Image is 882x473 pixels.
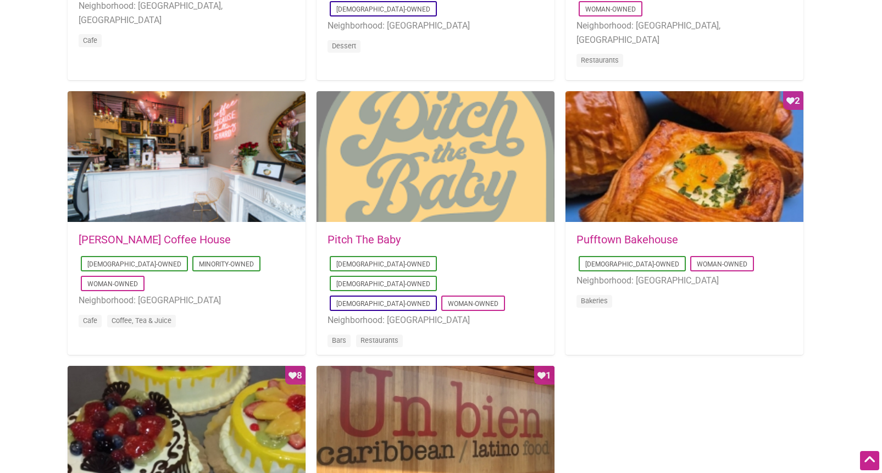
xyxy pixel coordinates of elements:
li: Neighborhood: [GEOGRAPHIC_DATA] [576,274,792,288]
li: Neighborhood: [GEOGRAPHIC_DATA] [328,313,543,327]
a: Dessert [332,42,356,50]
div: Scroll Back to Top [860,451,879,470]
li: Neighborhood: [GEOGRAPHIC_DATA], [GEOGRAPHIC_DATA] [576,19,792,47]
a: Restaurants [360,336,398,344]
a: Woman-Owned [697,260,747,268]
a: Coffee, Tea & Juice [112,316,171,325]
a: [DEMOGRAPHIC_DATA]-Owned [336,5,430,13]
a: [DEMOGRAPHIC_DATA]-Owned [585,260,679,268]
a: Cafe [83,316,97,325]
a: [PERSON_NAME] Coffee House [79,233,231,246]
a: Restaurants [581,56,619,64]
a: [DEMOGRAPHIC_DATA]-Owned [87,260,181,268]
a: Bars [332,336,346,344]
a: [DEMOGRAPHIC_DATA]-Owned [336,260,430,268]
li: Neighborhood: [GEOGRAPHIC_DATA] [79,293,295,308]
a: Cafe [83,36,97,44]
a: Woman-Owned [87,280,138,288]
a: [DEMOGRAPHIC_DATA]-Owned [336,280,430,288]
a: Pufftown Bakehouse [576,233,678,246]
a: [DEMOGRAPHIC_DATA]-Owned [336,300,430,308]
a: Woman-Owned [585,5,636,13]
li: Neighborhood: [GEOGRAPHIC_DATA] [328,19,543,33]
a: Minority-Owned [199,260,254,268]
a: Pitch The Baby [328,233,401,246]
a: Bakeries [581,297,608,305]
a: Woman-Owned [448,300,498,308]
